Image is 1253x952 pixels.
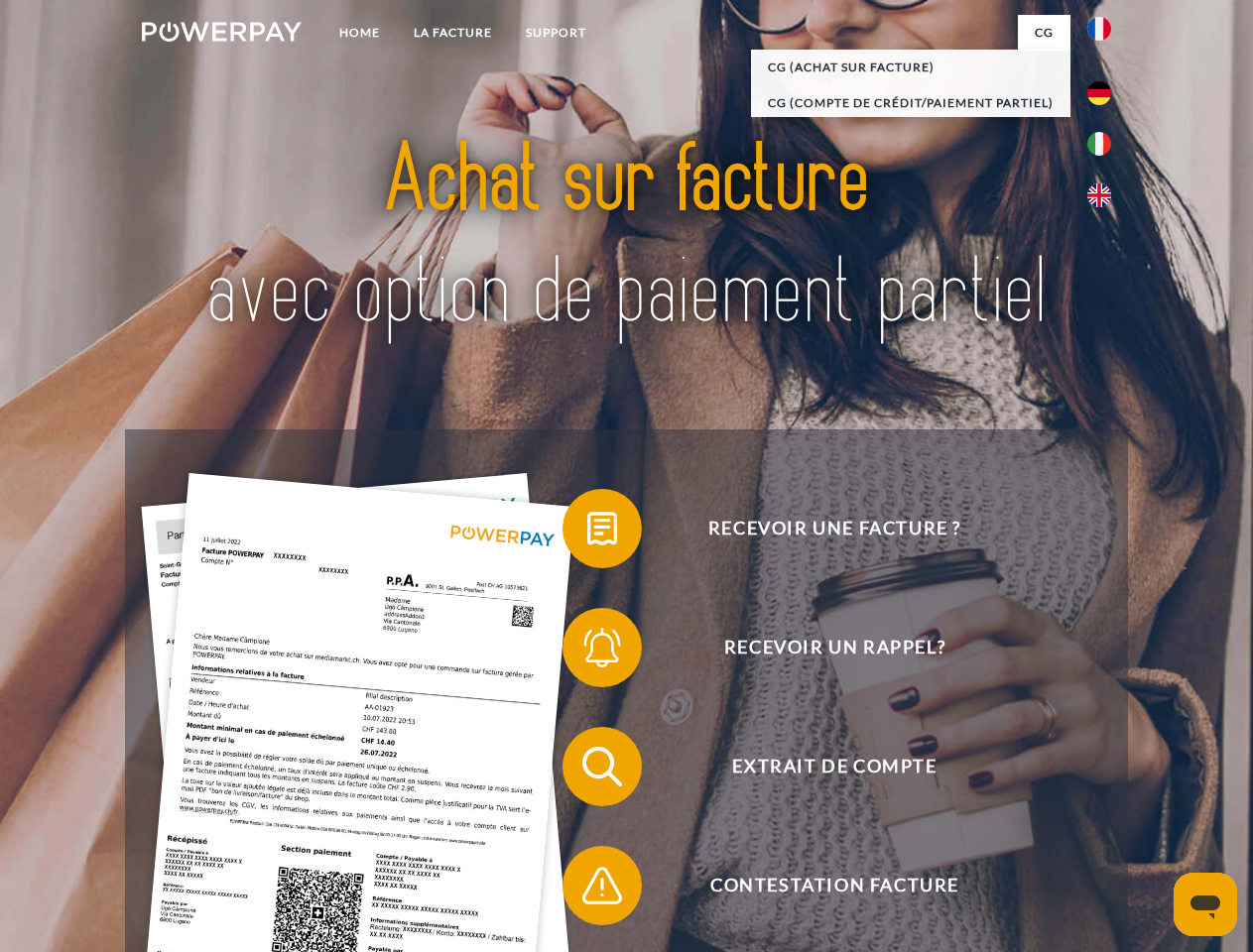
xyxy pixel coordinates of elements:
[563,846,1078,925] button: Contestation Facture
[591,727,1077,806] span: Extrait de compte
[591,489,1077,568] span: Recevoir une facture ?
[1087,81,1111,105] img: de
[142,22,302,42] img: logo-powerpay-white.svg
[1087,183,1111,207] img: en
[577,623,627,672] img: qb_bell.svg
[397,15,509,51] a: LA FACTURE
[591,608,1077,687] span: Recevoir un rappel?
[1018,15,1070,51] a: CG
[322,15,397,51] a: Home
[577,504,627,553] img: qb_bill.svg
[751,85,1070,121] a: CG (Compte de crédit/paiement partiel)
[1087,132,1111,156] img: it
[563,489,1078,568] button: Recevoir une facture ?
[1087,17,1111,41] img: fr
[751,50,1070,85] a: CG (achat sur facture)
[577,861,627,910] img: qb_warning.svg
[509,15,603,51] a: Support
[189,95,1064,380] img: title-powerpay_fr.svg
[1174,873,1237,936] iframe: Bouton de lancement de la fenêtre de messagerie
[563,608,1078,687] button: Recevoir un rappel?
[563,727,1078,806] button: Extrait de compte
[591,846,1077,925] span: Contestation Facture
[577,742,627,791] img: qb_search.svg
